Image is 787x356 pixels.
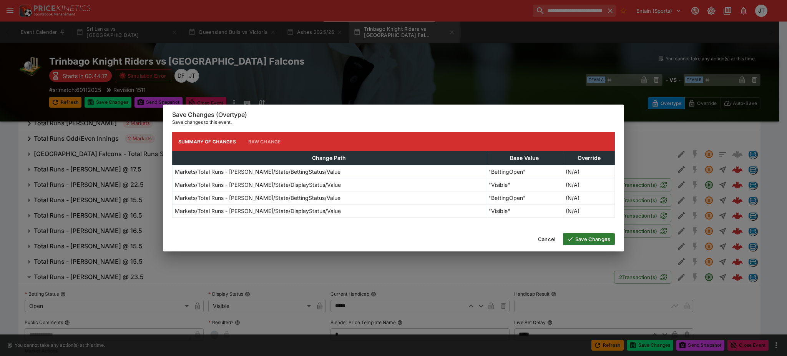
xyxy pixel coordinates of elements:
button: Cancel [533,233,560,245]
td: "Visible" [486,178,563,191]
td: "BettingOpen" [486,165,563,178]
button: Raw Change [242,132,287,151]
p: Markets/Total Runs - [PERSON_NAME]/State/BettingStatus/Value [175,168,340,176]
p: Markets/Total Runs - [PERSON_NAME]/State/DisplayStatus/Value [175,181,341,189]
h6: Save Changes (Overtype) [172,111,615,119]
p: Save changes to this event. [172,118,615,126]
th: Change Path [173,151,486,165]
th: Override [563,151,615,165]
td: (N/A) [563,165,615,178]
p: Markets/Total Runs - [PERSON_NAME]/State/BettingStatus/Value [175,194,340,202]
td: (N/A) [563,191,615,205]
th: Base Value [486,151,563,165]
td: "Visible" [486,205,563,218]
td: (N/A) [563,205,615,218]
td: (N/A) [563,178,615,191]
td: "BettingOpen" [486,191,563,205]
button: Summary of Changes [172,132,242,151]
p: Markets/Total Runs - [PERSON_NAME]/State/DisplayStatus/Value [175,207,341,215]
button: Save Changes [563,233,615,245]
